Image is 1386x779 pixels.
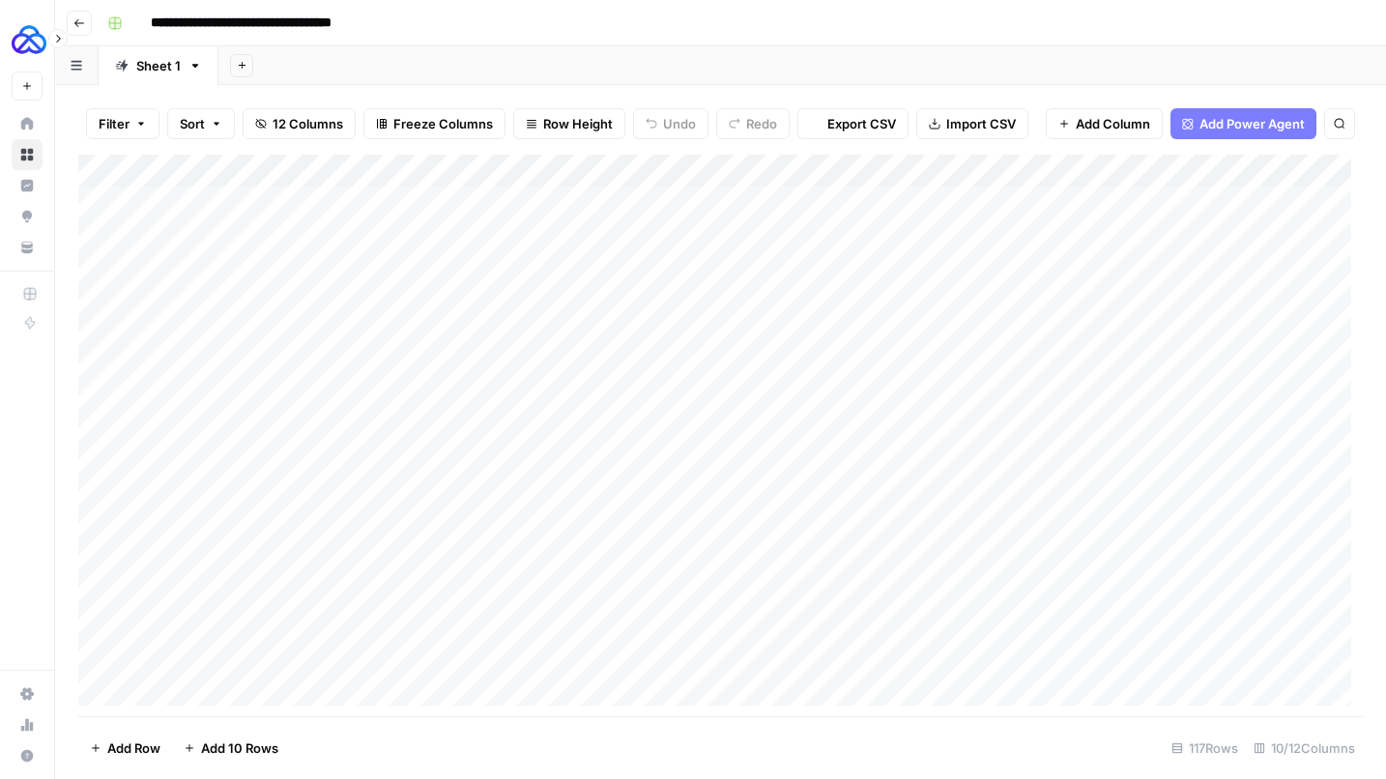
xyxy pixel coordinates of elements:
[746,114,777,133] span: Redo
[1076,114,1150,133] span: Add Column
[827,114,896,133] span: Export CSV
[273,114,343,133] span: 12 Columns
[12,15,43,64] button: Workspace: AUQ
[12,678,43,709] a: Settings
[12,139,43,170] a: Browse
[201,738,278,758] span: Add 10 Rows
[12,740,43,771] button: Help + Support
[99,114,130,133] span: Filter
[1170,108,1316,139] button: Add Power Agent
[12,22,46,57] img: AUQ Logo
[633,108,708,139] button: Undo
[543,114,613,133] span: Row Height
[1046,108,1163,139] button: Add Column
[243,108,356,139] button: 12 Columns
[363,108,505,139] button: Freeze Columns
[716,108,790,139] button: Redo
[663,114,696,133] span: Undo
[12,232,43,263] a: Your Data
[167,108,235,139] button: Sort
[393,114,493,133] span: Freeze Columns
[12,709,43,740] a: Usage
[946,114,1016,133] span: Import CSV
[513,108,625,139] button: Row Height
[1164,733,1246,764] div: 117 Rows
[172,733,290,764] button: Add 10 Rows
[78,733,172,764] button: Add Row
[1199,114,1305,133] span: Add Power Agent
[797,108,909,139] button: Export CSV
[12,108,43,139] a: Home
[107,738,160,758] span: Add Row
[86,108,159,139] button: Filter
[180,114,205,133] span: Sort
[12,170,43,201] a: Insights
[12,201,43,232] a: Opportunities
[99,46,218,85] a: Sheet 1
[136,56,181,75] div: Sheet 1
[916,108,1028,139] button: Import CSV
[1246,733,1363,764] div: 10/12 Columns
